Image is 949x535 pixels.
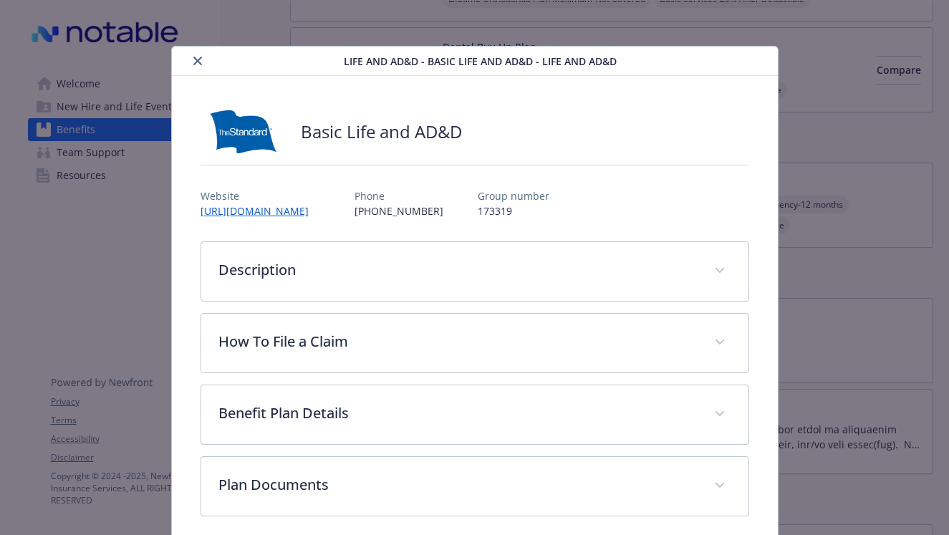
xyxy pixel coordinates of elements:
p: Website [201,188,320,203]
p: Description [218,259,697,281]
p: How To File a Claim [218,331,697,352]
p: Phone [355,188,443,203]
p: Benefit Plan Details [218,403,697,424]
div: Description [201,242,748,301]
div: Plan Documents [201,457,748,516]
p: Group number [478,188,549,203]
span: Life and AD&D - Basic Life and AD&D - Life and AD&D [344,54,617,69]
div: How To File a Claim [201,314,748,372]
p: [PHONE_NUMBER] [355,203,443,218]
div: Benefit Plan Details [201,385,748,444]
a: [URL][DOMAIN_NAME] [201,204,320,218]
button: close [189,52,206,69]
h2: Basic Life and AD&D [301,120,462,144]
p: Plan Documents [218,474,697,496]
img: Standard Insurance Company [201,110,286,153]
p: 173319 [478,203,549,218]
